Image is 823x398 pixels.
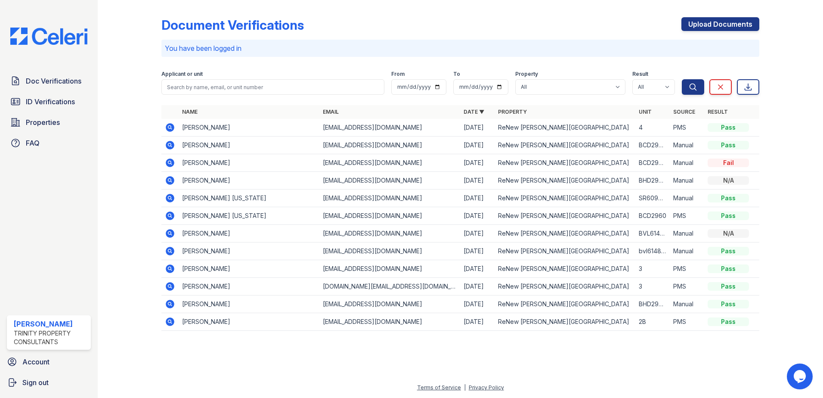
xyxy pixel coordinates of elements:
a: Terms of Service [417,384,461,391]
label: Applicant or unit [161,71,203,78]
td: [EMAIL_ADDRESS][DOMAIN_NAME] [319,260,460,278]
td: BCD2938 - 2 [635,137,670,154]
td: ReNew [PERSON_NAME][GEOGRAPHIC_DATA] [495,207,635,225]
span: FAQ [26,138,40,148]
span: Sign out [22,377,49,388]
img: CE_Logo_Blue-a8612792a0a2168367f1c8372b55b34899dd931a85d93a1a3d3e32e68fde9ad4.png [3,28,94,45]
div: Pass [708,141,749,149]
td: BCD2960 [635,207,670,225]
button: Sign out [3,374,94,391]
label: Result [632,71,648,78]
td: [DATE] [460,225,495,243]
td: 2B [635,313,670,331]
td: [PERSON_NAME] [US_STATE] [179,190,319,207]
td: [PERSON_NAME] [179,137,319,154]
a: Date ▼ [464,109,484,115]
td: BVL6148-3 [635,225,670,243]
div: [PERSON_NAME] [14,319,87,329]
span: ID Verifications [26,96,75,107]
a: Account [3,353,94,370]
p: You have been logged in [165,43,756,53]
td: [EMAIL_ADDRESS][DOMAIN_NAME] [319,137,460,154]
td: [PERSON_NAME] [179,313,319,331]
label: To [453,71,460,78]
td: Manual [670,190,704,207]
td: [PERSON_NAME] [179,154,319,172]
div: | [464,384,466,391]
td: Manual [670,172,704,190]
td: ReNew [PERSON_NAME][GEOGRAPHIC_DATA] [495,243,635,260]
td: [EMAIL_ADDRESS][DOMAIN_NAME] [319,225,460,243]
td: PMS [670,313,704,331]
a: Source [673,109,695,115]
a: Property [498,109,527,115]
div: Pass [708,300,749,308]
td: [EMAIL_ADDRESS][DOMAIN_NAME] [319,190,460,207]
td: ReNew [PERSON_NAME][GEOGRAPHIC_DATA] [495,313,635,331]
span: Doc Verifications [26,76,81,86]
td: [DATE] [460,295,495,313]
td: [PERSON_NAME] [179,295,319,313]
td: 3 [635,260,670,278]
td: [DATE] [460,313,495,331]
td: PMS [670,260,704,278]
a: Unit [639,109,652,115]
div: Pass [708,194,749,202]
a: Doc Verifications [7,72,91,90]
td: [EMAIL_ADDRESS][DOMAIN_NAME] [319,313,460,331]
a: FAQ [7,134,91,152]
td: [DATE] [460,137,495,154]
td: [DATE] [460,207,495,225]
a: Privacy Policy [469,384,504,391]
td: [EMAIL_ADDRESS][DOMAIN_NAME] [319,207,460,225]
td: [EMAIL_ADDRESS][DOMAIN_NAME] [319,172,460,190]
td: ReNew [PERSON_NAME][GEOGRAPHIC_DATA] [495,119,635,137]
div: Fail [708,159,749,167]
div: Pass [708,123,749,132]
td: BHD2926-4 [635,172,670,190]
div: Document Verifications [161,17,304,33]
td: SR6096-3 [635,190,670,207]
td: 3 [635,278,670,295]
td: ReNew [PERSON_NAME][GEOGRAPHIC_DATA] [495,137,635,154]
div: N/A [708,176,749,185]
td: Manual [670,154,704,172]
a: Properties [7,114,91,131]
td: ReNew [PERSON_NAME][GEOGRAPHIC_DATA] [495,190,635,207]
label: Property [515,71,538,78]
td: PMS [670,207,704,225]
td: BHD2920 - 2 [635,295,670,313]
div: Trinity Property Consultants [14,329,87,346]
td: [DATE] [460,190,495,207]
td: [EMAIL_ADDRESS][DOMAIN_NAME] [319,119,460,137]
span: Account [22,357,50,367]
td: [PERSON_NAME] [179,172,319,190]
td: ReNew [PERSON_NAME][GEOGRAPHIC_DATA] [495,260,635,278]
td: [PERSON_NAME] [179,260,319,278]
td: [DATE] [460,243,495,260]
div: N/A [708,229,749,238]
td: [DATE] [460,278,495,295]
div: Pass [708,264,749,273]
input: Search by name, email, or unit number [161,79,384,95]
td: 4 [635,119,670,137]
iframe: chat widget [787,364,814,389]
div: Pass [708,211,749,220]
td: [PERSON_NAME] [179,243,319,260]
td: [EMAIL_ADDRESS][DOMAIN_NAME] [319,295,460,313]
div: Pass [708,282,749,291]
div: Pass [708,247,749,255]
td: Manual [670,295,704,313]
span: Properties [26,117,60,127]
td: Manual [670,137,704,154]
td: ReNew [PERSON_NAME][GEOGRAPHIC_DATA] [495,225,635,243]
td: Manual [670,243,704,260]
td: bvl6148-3 [635,243,670,260]
a: Email [323,109,339,115]
td: Manual [670,225,704,243]
td: [PERSON_NAME] [179,225,319,243]
td: [DATE] [460,172,495,190]
td: PMS [670,278,704,295]
a: Result [708,109,728,115]
td: ReNew [PERSON_NAME][GEOGRAPHIC_DATA] [495,295,635,313]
